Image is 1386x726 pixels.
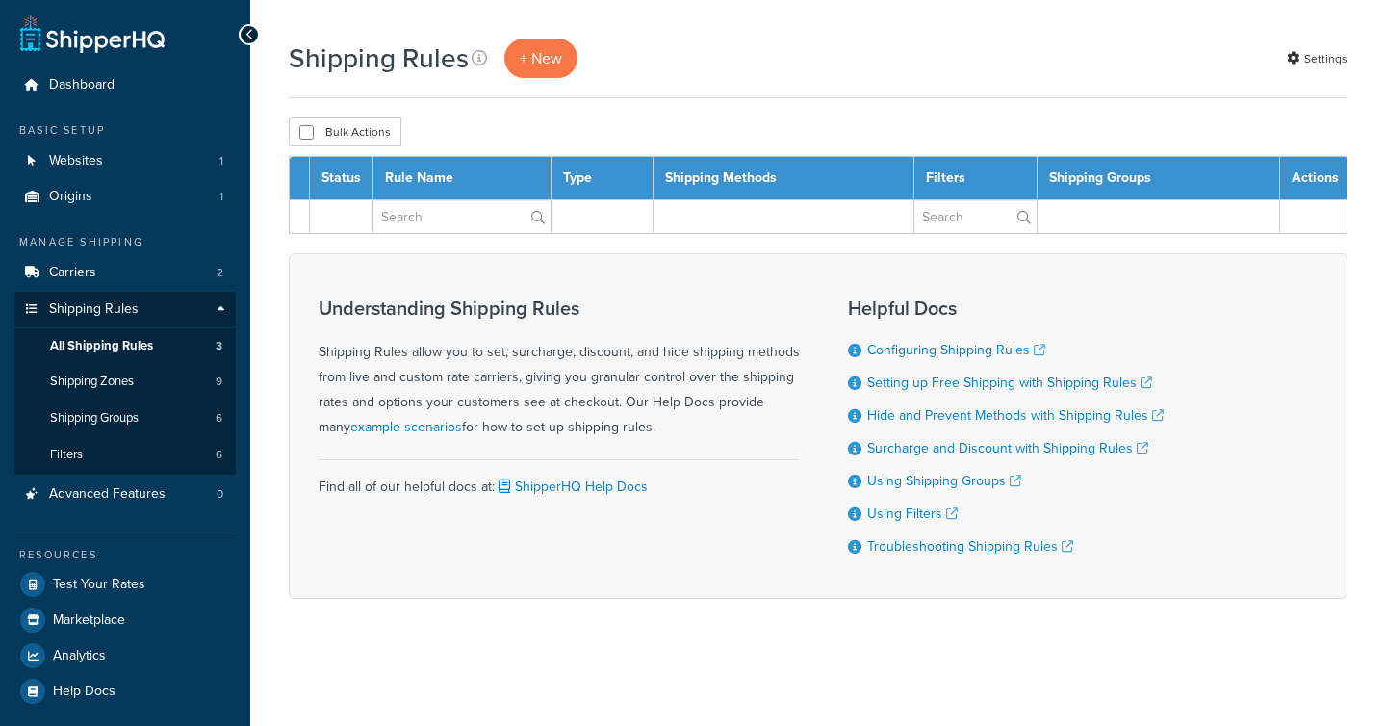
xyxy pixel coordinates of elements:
th: Shipping Groups [1037,157,1279,200]
a: Shipping Zones 9 [14,364,236,400]
h3: Helpful Docs [848,298,1164,319]
a: + New [504,39,577,78]
a: Using Shipping Groups [867,471,1021,491]
a: Hide and Prevent Methods with Shipping Rules [867,405,1164,426]
a: Settings [1287,45,1347,72]
th: Shipping Methods [653,157,914,200]
div: Basic Setup [14,122,236,139]
span: 9 [216,374,222,390]
a: Surcharge and Discount with Shipping Rules [867,438,1148,458]
span: Carriers [49,265,96,281]
a: Setting up Free Shipping with Shipping Rules [867,373,1152,393]
span: Advanced Features [49,486,166,503]
div: Resources [14,547,236,563]
a: Configuring Shipping Rules [867,340,1045,360]
li: Shipping Zones [14,364,236,400]
a: Shipping Rules [14,292,236,327]
th: Type [551,157,653,200]
span: Websites [49,153,103,169]
span: All Shipping Rules [50,338,153,354]
li: Websites [14,143,236,179]
span: Dashboard [49,77,115,93]
a: Analytics [14,638,236,673]
li: Shipping Rules [14,292,236,475]
span: Shipping Groups [50,410,139,427]
a: Websites 1 [14,143,236,179]
span: 6 [216,410,222,427]
a: Using Filters [867,504,958,524]
span: Origins [49,189,92,205]
span: Test Your Rates [53,577,145,593]
li: Advanced Features [14,477,236,512]
a: Advanced Features 0 [14,477,236,512]
li: Filters [14,437,236,473]
th: Filters [914,157,1037,200]
div: Shipping Rules allow you to set, surcharge, discount, and hide shipping methods from live and cus... [319,298,800,440]
a: Help Docs [14,674,236,709]
a: Dashboard [14,67,236,103]
span: Marketplace [53,612,125,629]
a: Marketplace [14,603,236,637]
li: All Shipping Rules [14,328,236,364]
span: 2 [217,265,223,281]
th: Rule Name [373,157,552,200]
span: Shipping Rules [49,301,139,318]
li: Carriers [14,255,236,291]
span: Filters [50,447,83,463]
a: Filters 6 [14,437,236,473]
span: Shipping Zones [50,374,134,390]
span: 1 [219,189,223,205]
a: example scenarios [350,417,462,437]
h1: Shipping Rules [289,39,469,77]
input: Search [373,200,551,233]
a: All Shipping Rules 3 [14,328,236,364]
button: Bulk Actions [289,117,401,146]
li: Shipping Groups [14,401,236,436]
h3: Understanding Shipping Rules [319,298,800,319]
a: Origins 1 [14,179,236,215]
a: Shipping Groups 6 [14,401,236,436]
span: Help Docs [53,684,115,700]
span: 1 [219,153,223,169]
a: Carriers 2 [14,255,236,291]
span: 3 [216,338,222,354]
a: ShipperHQ Help Docs [495,477,648,497]
th: Status [310,157,373,200]
li: Origins [14,179,236,215]
div: Find all of our helpful docs at: [319,459,800,500]
input: Search [914,200,1036,233]
span: 0 [217,486,223,503]
a: Test Your Rates [14,567,236,602]
div: Manage Shipping [14,234,236,250]
span: Analytics [53,648,106,664]
th: Actions [1280,157,1347,200]
span: + New [520,47,562,69]
span: 6 [216,447,222,463]
a: Troubleshooting Shipping Rules [867,536,1073,557]
a: ShipperHQ Home [20,14,165,53]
